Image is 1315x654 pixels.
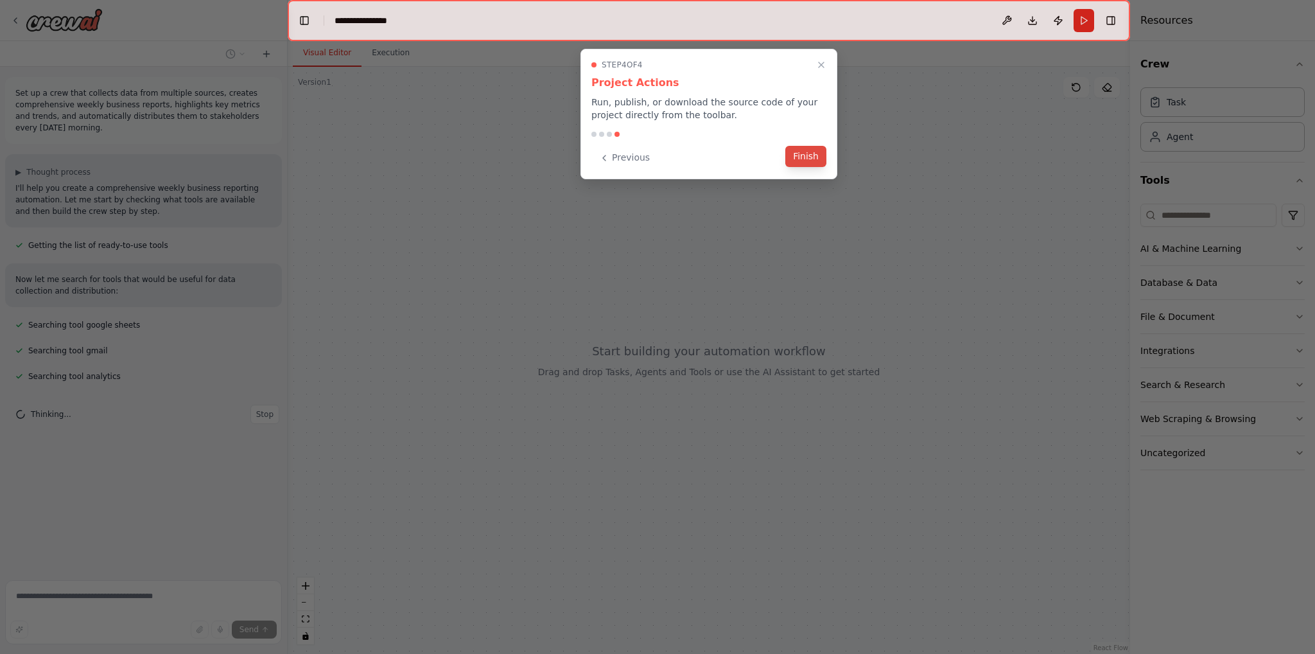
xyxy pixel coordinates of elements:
span: Step 4 of 4 [602,60,643,70]
p: Run, publish, or download the source code of your project directly from the toolbar. [591,96,826,121]
button: Hide left sidebar [295,12,313,30]
button: Close walkthrough [814,57,829,73]
h3: Project Actions [591,75,826,91]
button: Previous [591,147,657,168]
button: Finish [785,146,826,167]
